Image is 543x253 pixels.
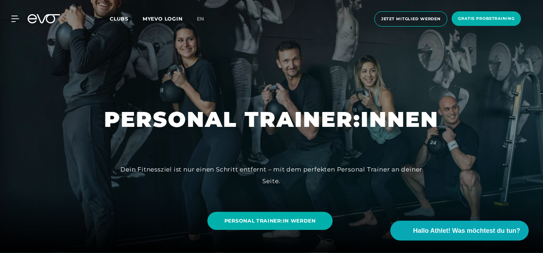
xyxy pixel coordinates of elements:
[197,15,213,23] a: en
[110,16,128,22] span: Clubs
[197,16,205,22] span: en
[458,16,515,22] span: Gratis Probetraining
[110,15,143,22] a: Clubs
[372,11,450,27] a: Jetzt Mitglied werden
[143,16,183,22] a: MYEVO LOGIN
[413,226,520,236] span: Hallo Athlet! Was möchtest du tun?
[224,217,316,225] span: PERSONAL TRAINER:IN WERDEN
[381,16,441,22] span: Jetzt Mitglied werden
[104,106,439,133] h1: PERSONAL TRAINER:INNEN
[112,164,431,187] div: Dein Fitnessziel ist nur einen Schritt entfernt – mit dem perfekten Personal Trainer an deiner Se...
[207,212,333,230] a: PERSONAL TRAINER:IN WERDEN
[390,221,529,241] button: Hallo Athlet! Was möchtest du tun?
[450,11,523,27] a: Gratis Probetraining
